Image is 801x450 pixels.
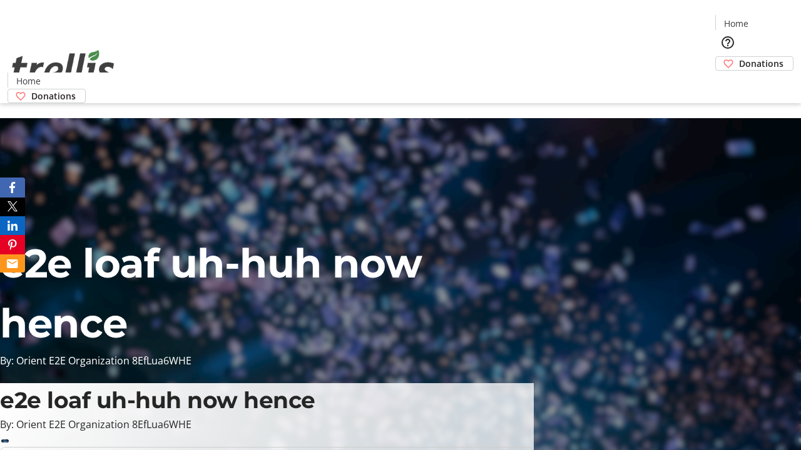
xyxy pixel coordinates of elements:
span: Home [16,74,41,87]
img: Orient E2E Organization 8EfLua6WHE's Logo [8,36,119,99]
button: Cart [715,71,740,96]
span: Home [724,17,748,30]
a: Donations [8,89,86,103]
span: Donations [31,89,76,102]
span: Donations [739,57,783,70]
a: Home [8,74,48,87]
a: Donations [715,56,793,71]
button: Help [715,30,740,55]
a: Home [716,17,756,30]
